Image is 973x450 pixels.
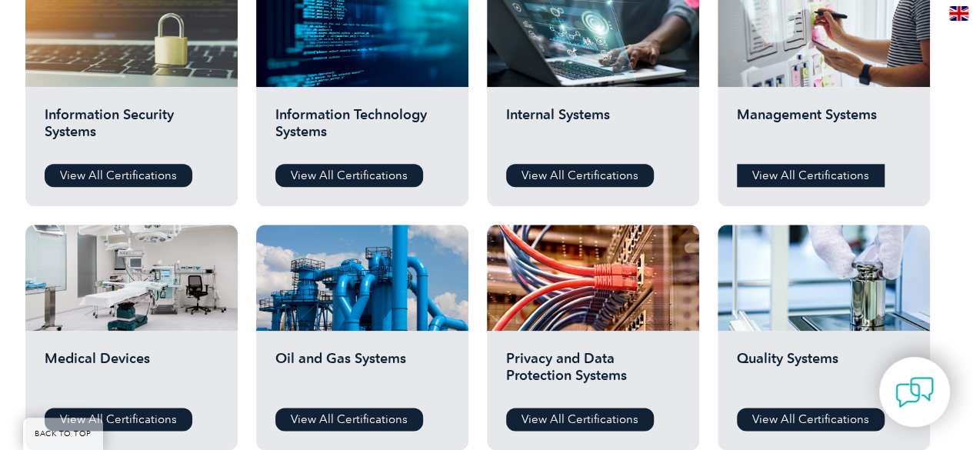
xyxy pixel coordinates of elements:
[895,373,934,412] img: contact-chat.png
[949,6,968,21] img: en
[45,350,218,396] h2: Medical Devices
[45,408,192,431] a: View All Certifications
[45,106,218,152] h2: Information Security Systems
[23,418,103,450] a: BACK TO TOP
[737,350,911,396] h2: Quality Systems
[737,408,885,431] a: View All Certifications
[275,106,449,152] h2: Information Technology Systems
[506,408,654,431] a: View All Certifications
[737,106,911,152] h2: Management Systems
[275,350,449,396] h2: Oil and Gas Systems
[506,164,654,187] a: View All Certifications
[737,164,885,187] a: View All Certifications
[506,350,680,396] h2: Privacy and Data Protection Systems
[275,408,423,431] a: View All Certifications
[45,164,192,187] a: View All Certifications
[275,164,423,187] a: View All Certifications
[506,106,680,152] h2: Internal Systems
